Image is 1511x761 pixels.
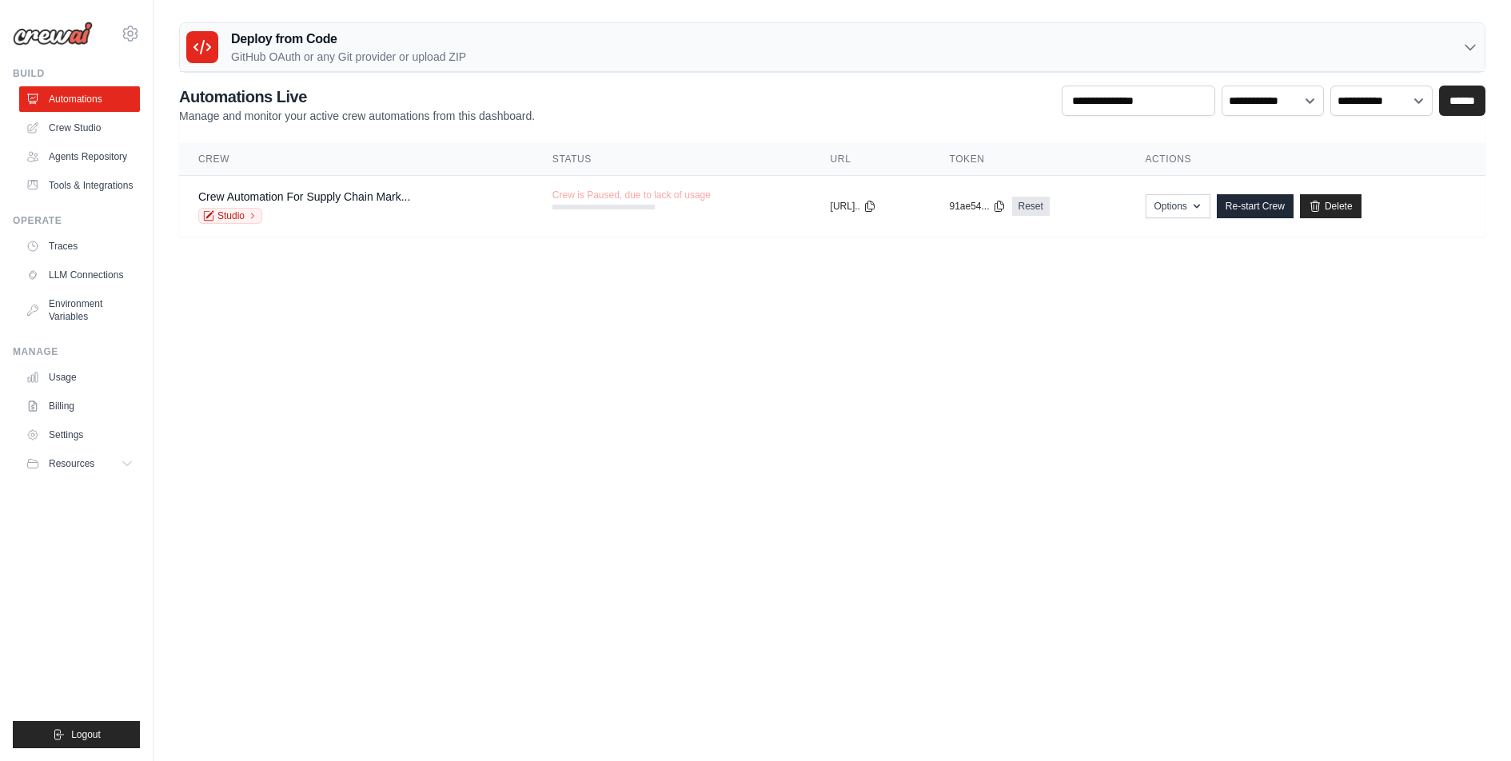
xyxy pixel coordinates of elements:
[19,451,140,476] button: Resources
[231,30,466,49] h3: Deploy from Code
[19,365,140,390] a: Usage
[19,393,140,419] a: Billing
[19,144,140,169] a: Agents Repository
[13,67,140,80] div: Build
[179,143,533,176] th: Crew
[1126,143,1486,176] th: Actions
[19,291,140,329] a: Environment Variables
[811,143,931,176] th: URL
[13,22,93,46] img: Logo
[930,143,1126,176] th: Token
[1012,197,1050,216] a: Reset
[179,86,535,108] h2: Automations Live
[13,345,140,358] div: Manage
[49,457,94,470] span: Resources
[1300,194,1361,218] a: Delete
[13,721,140,748] button: Logout
[71,728,101,741] span: Logout
[198,190,410,203] a: Crew Automation For Supply Chain Mark...
[19,422,140,448] a: Settings
[198,208,262,224] a: Studio
[949,200,1005,213] button: 91ae54...
[19,262,140,288] a: LLM Connections
[231,49,466,65] p: GitHub OAuth or any Git provider or upload ZIP
[19,233,140,259] a: Traces
[19,115,140,141] a: Crew Studio
[19,173,140,198] a: Tools & Integrations
[1146,194,1210,218] button: Options
[552,189,711,201] span: Crew is Paused, due to lack of usage
[179,108,535,124] p: Manage and monitor your active crew automations from this dashboard.
[19,86,140,112] a: Automations
[533,143,811,176] th: Status
[13,214,140,227] div: Operate
[1217,194,1294,218] a: Re-start Crew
